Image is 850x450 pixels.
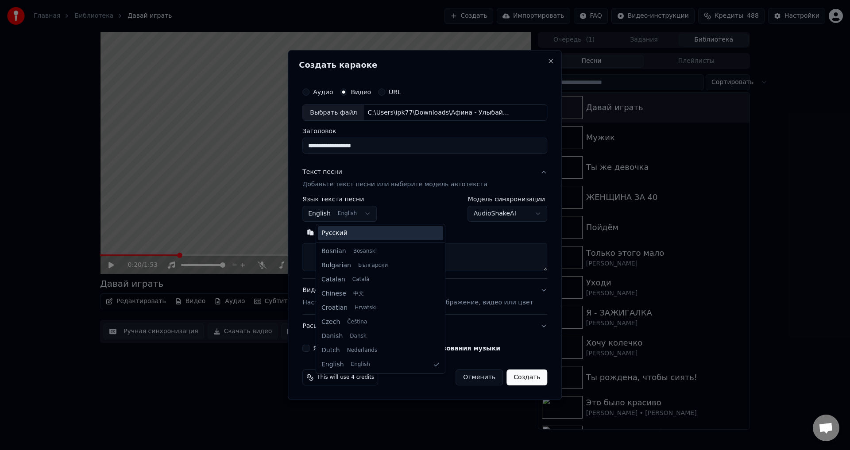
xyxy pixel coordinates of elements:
span: Русский [321,229,348,238]
span: Català [352,276,369,283]
span: Catalan [321,275,345,284]
span: Bosnian [321,247,346,256]
span: Nederlands [347,347,377,354]
span: Български [358,262,388,269]
span: Dansk [350,333,366,340]
span: Dutch [321,346,340,355]
span: 中文 [353,290,364,297]
span: Hrvatski [355,304,377,312]
span: Croatian [321,304,348,312]
span: English [321,360,344,369]
span: Čeština [347,319,367,326]
span: Danish [321,332,343,341]
span: Czech [321,318,340,327]
span: Chinese [321,289,346,298]
span: English [351,361,370,368]
span: Bulgarian [321,261,351,270]
span: Bosanski [353,248,377,255]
